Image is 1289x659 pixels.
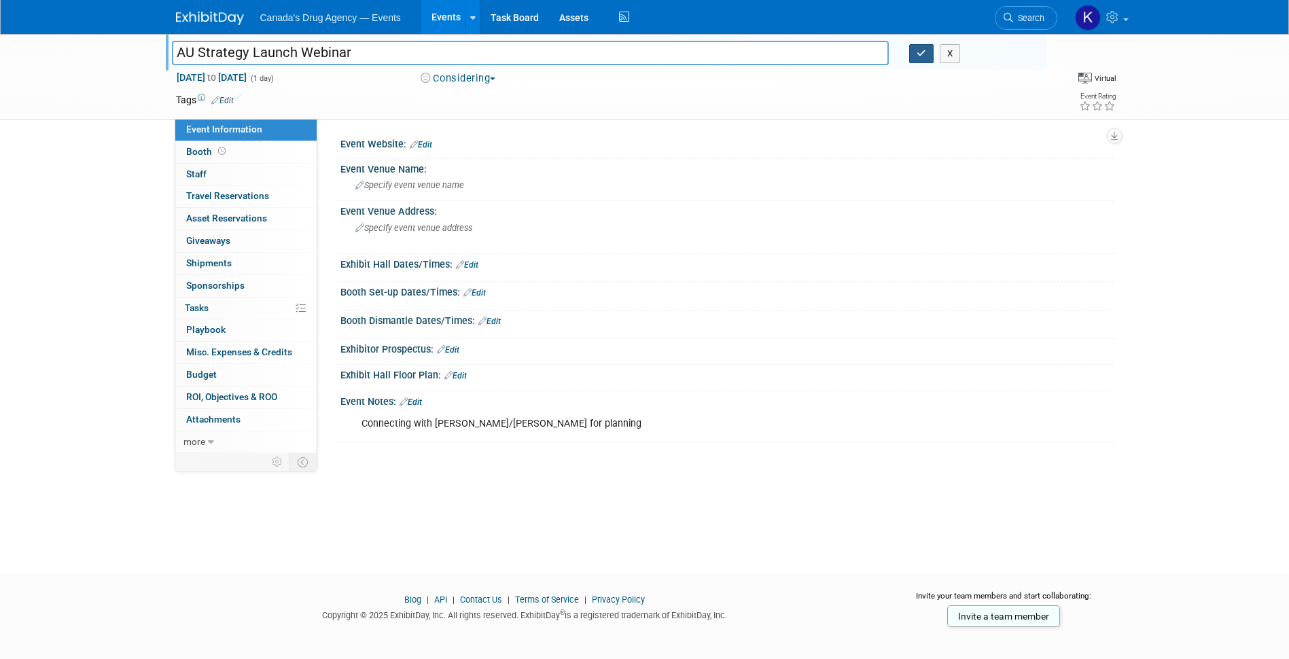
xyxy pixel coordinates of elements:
img: ExhibitDay [176,12,244,25]
span: Specify event venue address [355,223,472,233]
button: Considering [416,71,501,86]
div: Invite your team members and start collaborating: [894,590,1114,611]
a: Edit [444,371,467,380]
a: Invite a team member [947,605,1060,627]
div: Booth Set-up Dates/Times: [340,282,1114,300]
div: Event Venue Name: [340,159,1114,176]
div: Event Notes: [340,391,1114,409]
span: Booth [186,146,228,157]
span: Giveaways [186,235,230,246]
a: Playbook [175,319,317,341]
span: | [449,594,458,605]
sup: ® [560,609,565,616]
span: Canada's Drug Agency — Events [260,12,401,23]
a: Search [995,6,1057,30]
a: Shipments [175,253,317,274]
a: Edit [410,140,432,149]
div: Exhibitor Prospectus: [340,339,1114,357]
a: Event Information [175,119,317,141]
img: Format-Virtual.png [1078,73,1092,84]
div: Event Rating [1079,93,1116,100]
span: Specify event venue name [355,180,464,190]
img: Kristen Trevisan [1075,5,1101,31]
span: (1 day) [249,74,274,83]
a: Privacy Policy [592,594,645,605]
a: Staff [175,164,317,185]
span: | [504,594,513,605]
td: Tags [176,93,234,107]
a: Misc. Expenses & Credits [175,342,317,363]
a: Edit [478,317,501,326]
a: ROI, Objectives & ROO [175,387,317,408]
div: Connecting with [PERSON_NAME]/[PERSON_NAME] for planning [352,410,964,438]
a: API [434,594,447,605]
a: Attachments [175,409,317,431]
span: more [183,436,205,447]
div: Event Format [1078,71,1116,84]
span: | [423,594,432,605]
span: Shipments [186,257,232,268]
div: Copyright © 2025 ExhibitDay, Inc. All rights reserved. ExhibitDay is a registered trademark of Ex... [176,606,875,622]
span: Sponsorships [186,280,245,291]
span: [DATE] [DATE] [176,71,247,84]
a: Edit [456,260,478,270]
div: Event Website: [340,134,1114,152]
a: Edit [463,288,486,298]
a: Blog [404,594,421,605]
a: Asset Reservations [175,208,317,230]
a: Travel Reservations [175,185,317,207]
span: Asset Reservations [186,213,267,224]
a: Terms of Service [515,594,579,605]
a: Edit [400,397,422,407]
a: Budget [175,364,317,386]
a: Tasks [175,298,317,319]
a: Sponsorships [175,275,317,297]
span: Travel Reservations [186,190,269,201]
span: Budget [186,369,217,380]
a: Edit [211,96,234,105]
span: Misc. Expenses & Credits [186,346,292,357]
td: Toggle Event Tabs [289,453,317,471]
span: ROI, Objectives & ROO [186,391,277,402]
span: | [581,594,590,605]
span: Staff [186,168,207,179]
span: Playbook [186,324,226,335]
a: Booth [175,141,317,163]
a: Giveaways [175,230,317,252]
div: Virtual [1094,73,1116,84]
span: Booth not reserved yet [215,146,228,156]
a: Contact Us [460,594,502,605]
span: Tasks [185,302,209,313]
div: Booth Dismantle Dates/Times: [340,310,1114,328]
div: Event Venue Address: [340,201,1114,218]
a: Edit [437,345,459,355]
span: to [205,72,218,83]
span: Search [1013,13,1044,23]
div: Exhibit Hall Floor Plan: [340,365,1114,382]
a: more [175,431,317,453]
div: Exhibit Hall Dates/Times: [340,254,1114,272]
div: Event Format [977,71,1117,91]
button: X [940,44,961,63]
span: Attachments [186,414,241,425]
span: Event Information [186,124,262,135]
td: Personalize Event Tab Strip [266,453,289,471]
